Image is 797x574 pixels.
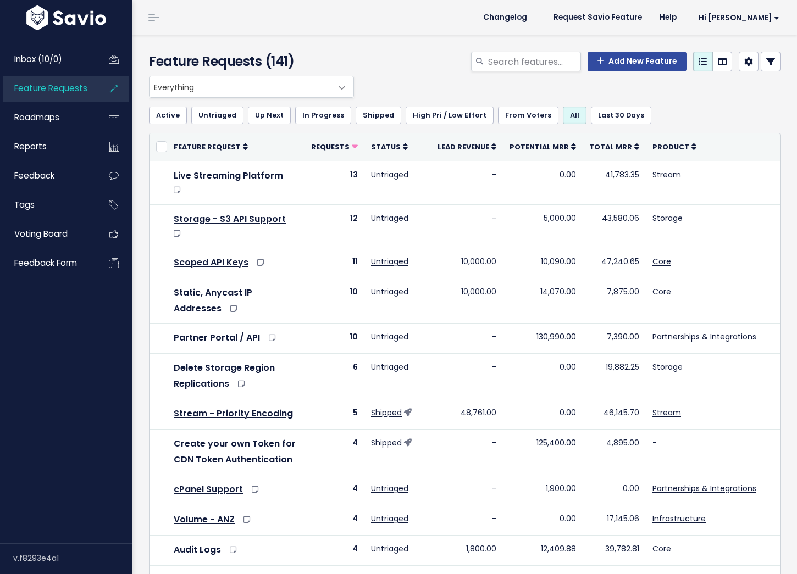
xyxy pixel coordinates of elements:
a: Infrastructure [652,513,706,524]
td: 39,782.81 [583,536,646,566]
td: 4 [305,475,364,505]
td: 0.00 [503,505,583,536]
a: cPanel Support [174,483,243,495]
span: Product [652,142,689,152]
a: Untriaged [371,331,408,342]
a: Storage [652,361,683,372]
a: Roadmaps [3,105,91,130]
span: Inbox (10/0) [14,53,62,65]
td: 0.00 [503,354,583,399]
a: Feedback [3,163,91,188]
a: Up Next [248,107,291,124]
td: 1,800.00 [431,536,503,566]
span: Requests [311,142,350,152]
td: 10 [305,278,364,324]
td: 14,070.00 [503,278,583,324]
span: Hi [PERSON_NAME] [699,14,779,22]
a: High Pri / Low Effort [406,107,494,124]
a: Untriaged [371,256,408,267]
td: 0.00 [503,161,583,204]
a: - [652,437,657,448]
img: logo-white.9d6f32f41409.svg [24,5,109,30]
td: 0.00 [583,475,646,505]
td: 10,000.00 [431,278,503,324]
td: 12,409.88 [503,536,583,566]
span: Reports [14,141,47,152]
a: Create your own Token for CDN Token Authentication [174,437,296,466]
span: Tags [14,199,35,210]
span: Feature Request [174,142,241,152]
a: Untriaged [191,107,243,124]
td: 12 [305,204,364,248]
a: Request Savio Feature [545,9,651,26]
td: 7,875.00 [583,278,646,324]
a: Untriaged [371,513,408,524]
a: Feature Requests [3,76,91,101]
span: Roadmaps [14,112,59,123]
td: 41,783.35 [583,161,646,204]
a: Untriaged [371,286,408,297]
td: 125,400.00 [503,430,583,475]
input: Search features... [487,52,581,71]
span: Everything [149,76,354,98]
a: Audit Logs [174,543,221,556]
td: 43,580.06 [583,204,646,248]
span: Changelog [483,14,527,21]
span: Feedback [14,170,54,181]
a: Volume - ANZ [174,513,235,526]
td: 5 [305,399,364,430]
a: Partner Portal / API [174,331,260,344]
a: Core [652,286,671,297]
span: Status [371,142,401,152]
a: Feature Request [174,141,248,152]
td: 4,895.00 [583,430,646,475]
a: Core [652,543,671,554]
td: 6 [305,354,364,399]
span: Lead Revenue [438,142,489,152]
td: - [431,430,503,475]
a: Untriaged [371,361,408,372]
td: 47,240.65 [583,248,646,278]
td: - [431,354,503,399]
td: - [431,475,503,505]
ul: Filter feature requests [149,107,781,124]
td: 13 [305,161,364,204]
span: Potential MRR [510,142,569,152]
a: Live Streaming Platform [174,169,283,182]
a: Scoped API Keys [174,256,248,269]
a: In Progress [295,107,351,124]
span: Feedback form [14,257,77,269]
a: Feedback form [3,250,91,276]
td: 46,145.70 [583,399,646,430]
a: From Voters [498,107,558,124]
a: Status [371,141,408,152]
a: Active [149,107,187,124]
a: Shipped [371,407,402,418]
td: 11 [305,248,364,278]
a: Shipped [356,107,401,124]
span: Feature Requests [14,82,87,94]
td: 130,990.00 [503,324,583,354]
a: Product [652,141,696,152]
td: - [431,204,503,248]
a: Stream [652,407,681,418]
td: 4 [305,536,364,566]
h4: Feature Requests (141) [149,52,348,71]
td: 10 [305,324,364,354]
a: Total MRR [589,141,639,152]
td: 10,000.00 [431,248,503,278]
a: Storage - S3 API Support [174,213,286,225]
td: 17,145.06 [583,505,646,536]
a: Help [651,9,685,26]
td: 1,900.00 [503,475,583,505]
td: 5,000.00 [503,204,583,248]
a: Partnerships & Integrations [652,483,756,494]
a: Core [652,256,671,267]
td: 4 [305,430,364,475]
td: 7,390.00 [583,324,646,354]
td: - [431,505,503,536]
a: Static, Anycast IP Addresses [174,286,252,315]
a: Hi [PERSON_NAME] [685,9,788,26]
a: Voting Board [3,221,91,247]
a: Untriaged [371,483,408,494]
